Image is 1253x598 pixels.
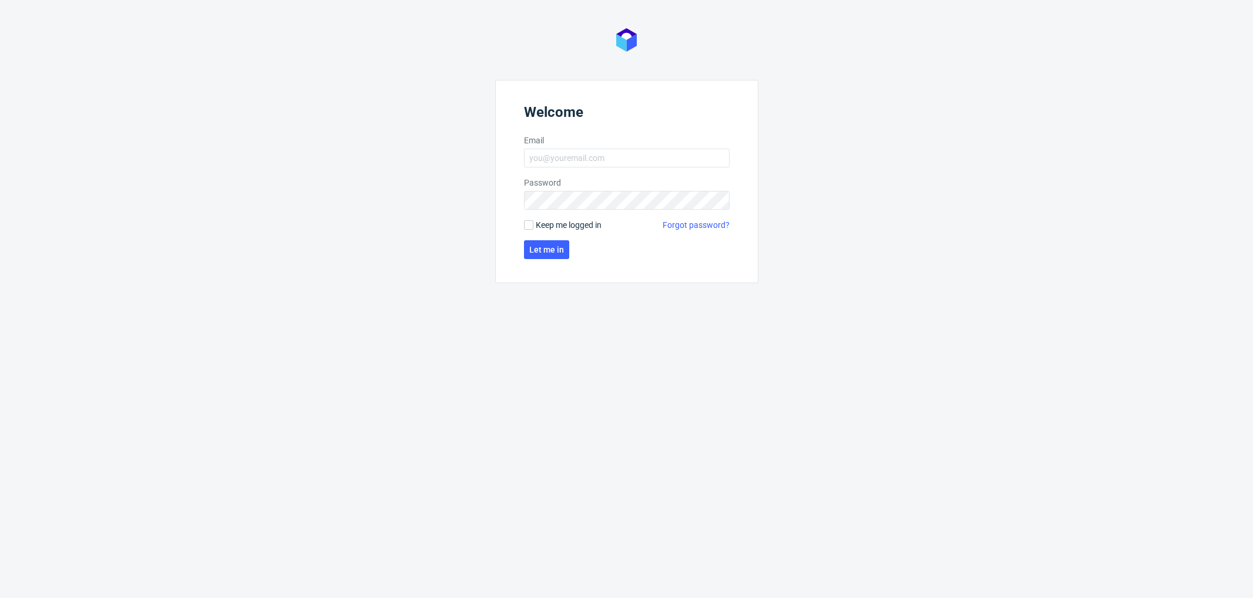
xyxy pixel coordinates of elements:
a: Forgot password? [663,219,730,231]
input: you@youremail.com [524,149,730,167]
span: Keep me logged in [536,219,602,231]
label: Email [524,135,730,146]
label: Password [524,177,730,189]
button: Let me in [524,240,569,259]
header: Welcome [524,104,730,125]
span: Let me in [529,246,564,254]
